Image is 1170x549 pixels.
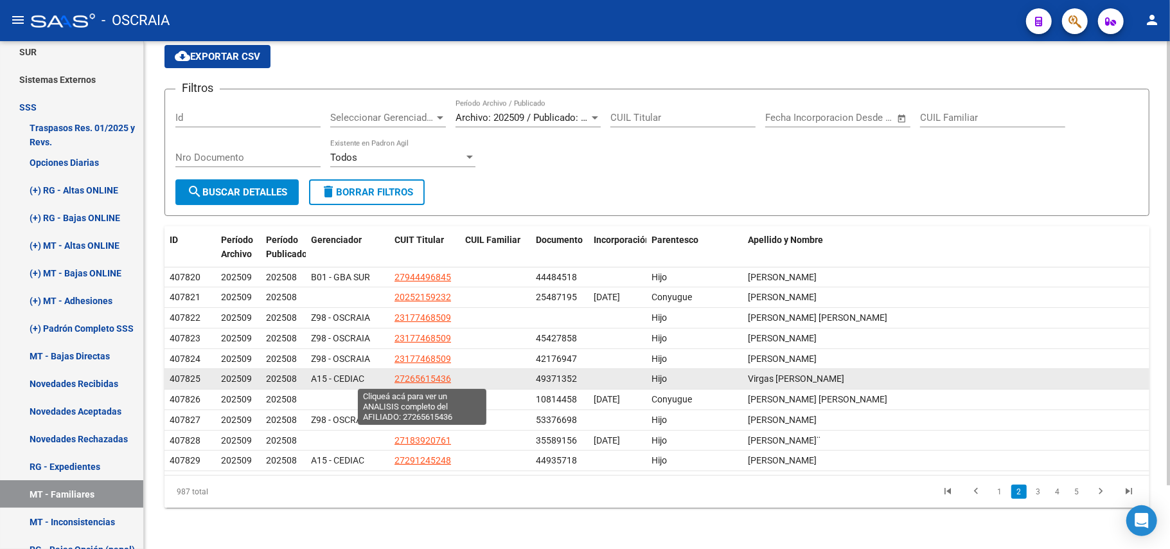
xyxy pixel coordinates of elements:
[266,373,297,384] span: 202508
[266,394,297,404] span: 202508
[536,292,577,302] span: 25487195
[266,292,297,302] span: 202508
[748,292,817,302] span: [PERSON_NAME]
[536,435,577,446] span: 35589156
[829,112,891,123] input: Fecha fin
[1069,485,1085,499] a: 5
[536,373,577,384] span: 49371352
[394,312,451,323] span: 23177468509
[311,415,370,425] span: Z98 - OSCRAIA
[164,226,216,269] datatable-header-cell: ID
[456,112,612,123] span: Archivo: 202509 / Publicado: 202508
[216,226,261,269] datatable-header-cell: Período Archivo
[1144,12,1160,28] mat-icon: person
[266,354,297,364] span: 202508
[895,111,910,126] button: Open calendar
[394,435,451,446] span: 27183920761
[394,373,451,384] span: 27265615436
[536,455,577,465] span: 44935718
[170,394,200,404] span: 407826
[743,226,1149,269] datatable-header-cell: Apellido y Nombre
[536,235,583,245] span: Documento
[309,179,425,205] button: Borrar Filtros
[1009,481,1029,503] li: page 2
[1011,485,1027,499] a: 2
[748,235,823,245] span: Apellido y Nombre
[651,333,667,343] span: Hijo
[748,394,887,404] span: [PERSON_NAME] [PERSON_NAME]
[221,394,252,404] span: 202509
[651,415,667,425] span: Hijo
[221,312,252,323] span: 202509
[748,435,820,446] span: [PERSON_NAME]¨
[651,394,692,404] span: Conyugue
[221,292,252,302] span: 202509
[170,292,200,302] span: 407821
[266,312,297,323] span: 202508
[221,333,252,343] span: 202509
[170,235,178,245] span: ID
[170,373,200,384] span: 407825
[221,373,252,384] span: 202509
[175,79,220,97] h3: Filtros
[394,292,451,302] span: 20252159232
[221,415,252,425] span: 202509
[594,394,620,404] span: [DATE]
[170,312,200,323] span: 407822
[164,476,359,508] div: 987 total
[651,292,692,302] span: Conyugue
[221,435,252,446] span: 202509
[306,226,389,269] datatable-header-cell: Gerenciador
[394,272,451,282] span: 27944496845
[394,333,451,343] span: 23177468509
[321,186,413,198] span: Borrar Filtros
[1117,485,1141,499] a: go to last page
[170,435,200,446] span: 407828
[266,415,297,425] span: 202508
[266,272,297,282] span: 202508
[990,481,1009,503] li: page 1
[164,45,270,68] button: Exportar CSV
[311,235,362,245] span: Gerenciador
[460,226,531,269] datatable-header-cell: CUIL Familiar
[651,354,667,364] span: Hijo
[531,226,589,269] datatable-header-cell: Documento
[394,235,444,245] span: CUIT Titular
[1126,505,1157,536] div: Open Intercom Messenger
[594,235,650,245] span: Incorporación
[266,435,297,446] span: 202508
[536,415,577,425] span: 53376698
[221,272,252,282] span: 202509
[536,354,577,364] span: 42176947
[394,394,451,404] span: 20108145278
[992,485,1007,499] a: 1
[266,333,297,343] span: 202508
[748,333,817,343] span: [PERSON_NAME]
[170,415,200,425] span: 407827
[651,435,667,446] span: Hijo
[536,394,577,404] span: 10814458
[1050,485,1065,499] a: 4
[646,226,743,269] datatable-header-cell: Parentesco
[261,226,306,269] datatable-header-cell: Período Publicado
[311,373,364,384] span: A15 - CEDIAC
[266,235,307,260] span: Período Publicado
[311,272,370,282] span: B01 - GBA SUR
[765,112,817,123] input: Fecha inicio
[394,455,451,465] span: 27291245248
[10,12,26,28] mat-icon: menu
[311,312,370,323] span: Z98 - OSCRAIA
[935,485,960,499] a: go to first page
[170,333,200,343] span: 407823
[330,112,434,123] span: Seleccionar Gerenciador
[170,272,200,282] span: 407820
[187,184,202,199] mat-icon: search
[102,6,170,35] span: - OSCRAIA
[964,485,988,499] a: go to previous page
[1067,481,1086,503] li: page 5
[748,415,817,425] span: [PERSON_NAME]
[1029,481,1048,503] li: page 3
[389,226,460,269] datatable-header-cell: CUIT Titular
[170,455,200,465] span: 407829
[1048,481,1067,503] li: page 4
